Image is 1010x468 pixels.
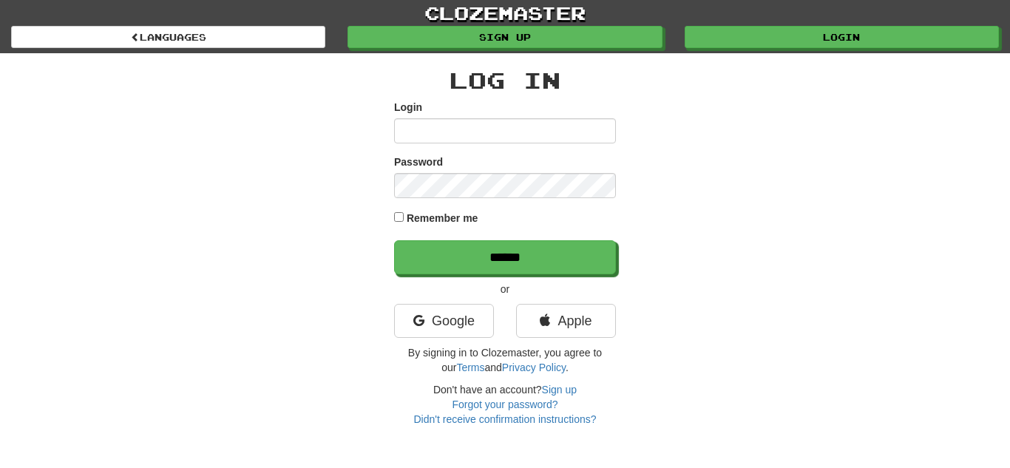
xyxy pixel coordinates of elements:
a: Terms [456,362,484,373]
label: Remember me [407,211,478,225]
label: Login [394,100,422,115]
a: Login [685,26,999,48]
div: Don't have an account? [394,382,616,427]
a: Sign up [348,26,662,48]
a: Forgot your password? [452,399,557,410]
a: Apple [516,304,616,338]
p: or [394,282,616,296]
a: Sign up [542,384,577,396]
h2: Log In [394,68,616,92]
a: Didn't receive confirmation instructions? [413,413,596,425]
a: Privacy Policy [502,362,566,373]
a: Google [394,304,494,338]
label: Password [394,155,443,169]
a: Languages [11,26,325,48]
p: By signing in to Clozemaster, you agree to our and . [394,345,616,375]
